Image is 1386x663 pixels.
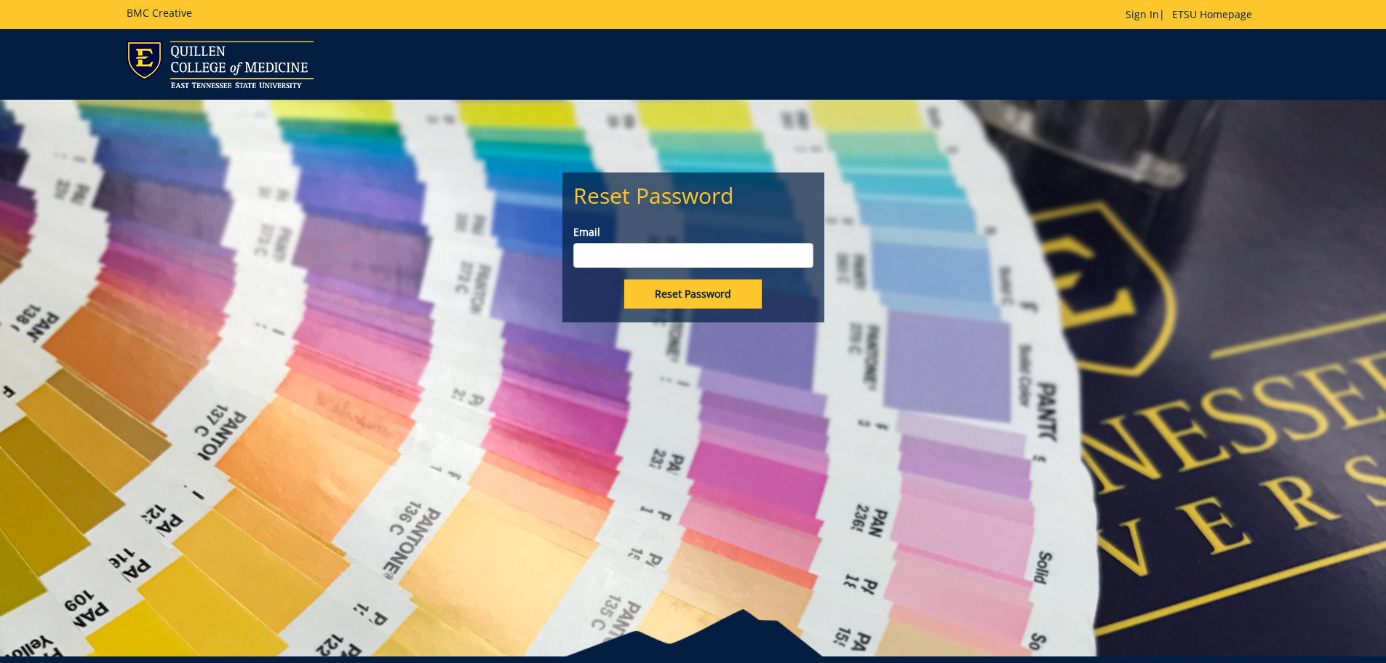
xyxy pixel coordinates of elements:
[573,225,813,239] label: Email
[127,7,192,18] h5: BMC Creative
[624,279,762,309] input: Reset Password
[1165,7,1259,21] a: ETSU Homepage
[1126,7,1259,22] p: |
[127,41,314,88] img: ETSU logo
[573,183,813,207] h2: Reset Password
[1126,7,1159,21] a: Sign In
